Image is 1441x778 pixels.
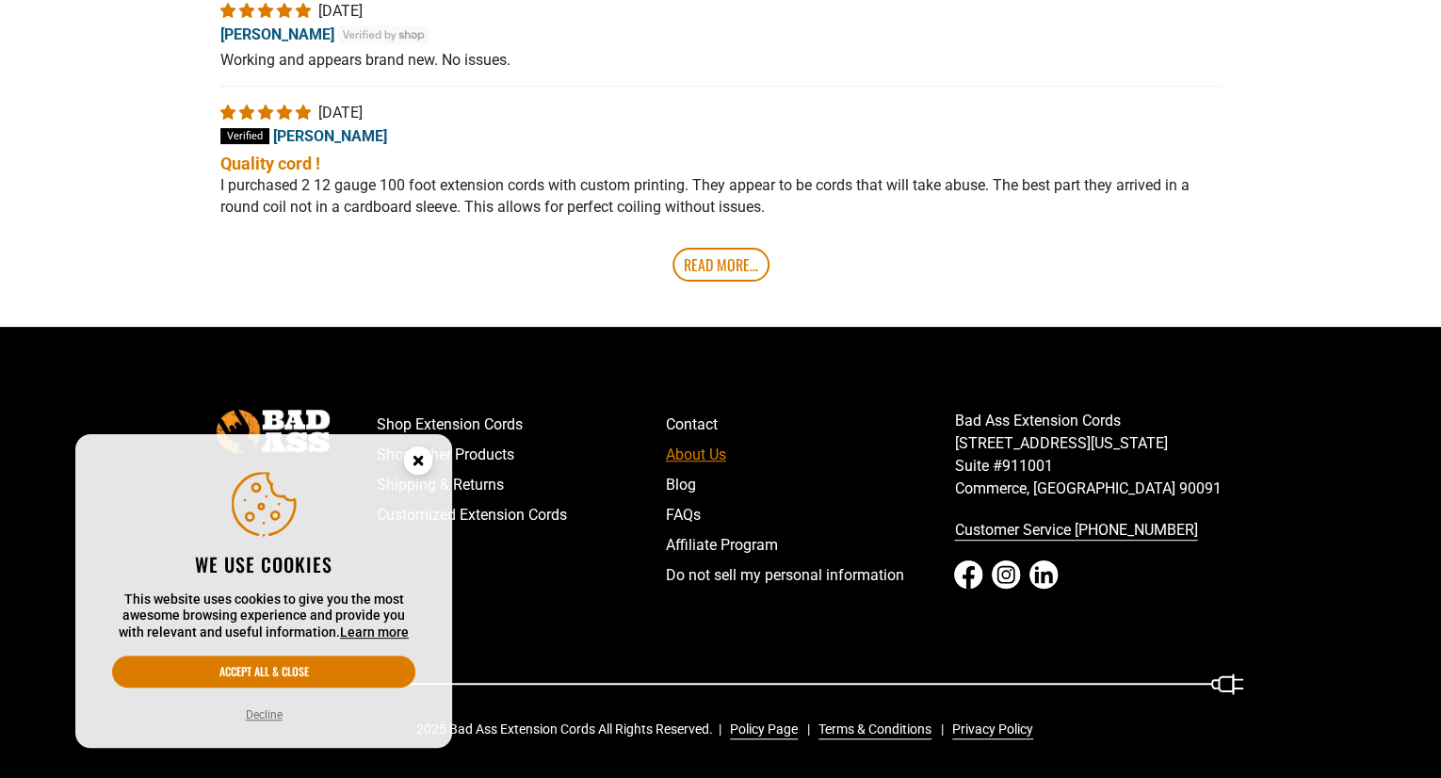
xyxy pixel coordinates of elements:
[377,470,666,500] a: Shipping & Returns
[318,2,363,20] span: [DATE]
[273,127,387,145] span: [PERSON_NAME]
[722,720,798,739] a: Policy Page
[954,515,1243,545] a: Customer Service [PHONE_NUMBER]
[945,720,1033,739] a: Privacy Policy
[318,104,363,122] span: [DATE]
[112,552,415,576] h2: We use cookies
[416,720,1046,739] div: 2025 Bad Ass Extension Cords All Rights Reserved.
[338,25,429,44] img: Verified by Shop
[811,720,931,739] a: Terms & Conditions
[666,500,955,530] a: FAQs
[220,2,315,20] span: 5 star review
[112,656,415,688] button: Accept all & close
[220,50,1221,71] p: Working and appears brand new. No issues.
[220,104,315,122] span: 5 star review
[220,25,334,43] span: [PERSON_NAME]
[377,440,666,470] a: Shop Other Products
[666,440,955,470] a: About Us
[377,410,666,440] a: Shop Extension Cords
[220,175,1221,218] p: I purchased 2 12 gauge 100 foot extension cords with custom printing. They appear to be cords tha...
[666,560,955,591] a: Do not sell my personal information
[954,410,1243,500] p: Bad Ass Extension Cords [STREET_ADDRESS][US_STATE] Suite #911001 Commerce, [GEOGRAPHIC_DATA] 90091
[217,410,330,452] img: Bad Ass Extension Cords
[112,592,415,641] p: This website uses cookies to give you the most awesome browsing experience and provide you with r...
[220,152,1221,175] b: Quality cord !
[75,434,452,749] aside: Cookie Consent
[377,500,666,530] a: Customized Extension Cords
[240,705,288,724] button: Decline
[666,530,955,560] a: Affiliate Program
[666,410,955,440] a: Contact
[666,470,955,500] a: Blog
[340,624,409,640] a: Learn more
[672,248,769,282] a: Read More...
